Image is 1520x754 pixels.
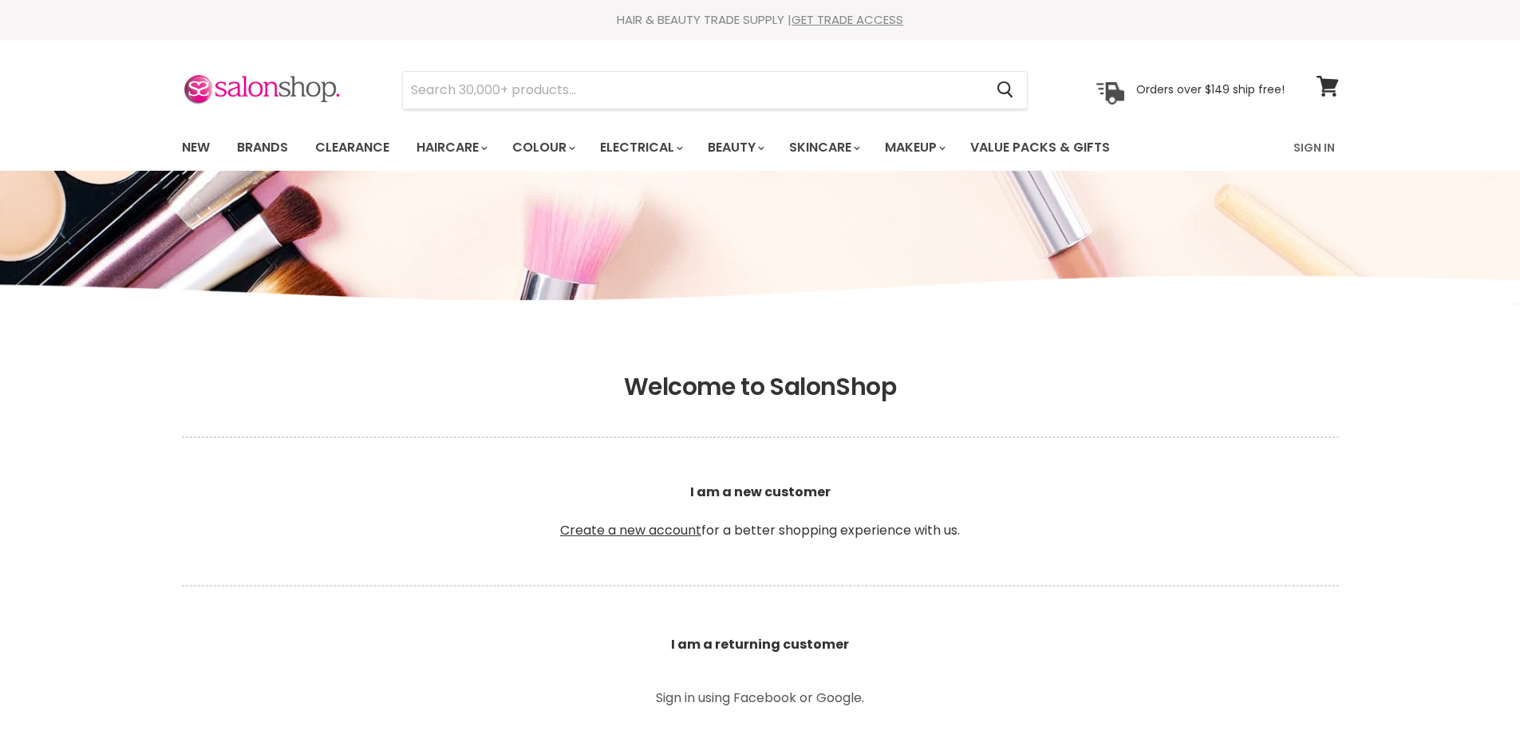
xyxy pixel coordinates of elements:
a: Beauty [696,131,774,164]
a: Clearance [303,131,401,164]
form: Product [402,71,1028,109]
a: Colour [500,131,585,164]
a: Electrical [588,131,693,164]
a: Brands [225,131,300,164]
p: Sign in using Facebook or Google. [581,692,940,705]
a: Create a new account [560,521,701,539]
a: Skincare [777,131,870,164]
a: Sign In [1284,131,1344,164]
p: for a better shopping experience with us. [182,444,1339,578]
input: Search [403,72,985,109]
div: HAIR & BEAUTY TRADE SUPPLY | [162,12,1359,28]
a: Haircare [405,131,497,164]
nav: Main [162,124,1359,171]
button: Search [985,72,1027,109]
b: I am a returning customer [671,635,849,653]
a: New [170,131,222,164]
a: Value Packs & Gifts [958,131,1122,164]
a: GET TRADE ACCESS [792,11,903,28]
b: I am a new customer [690,483,831,501]
h1: Welcome to SalonShop [182,373,1339,401]
a: Makeup [873,131,955,164]
p: Orders over $149 ship free! [1136,82,1285,97]
ul: Main menu [170,124,1203,171]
